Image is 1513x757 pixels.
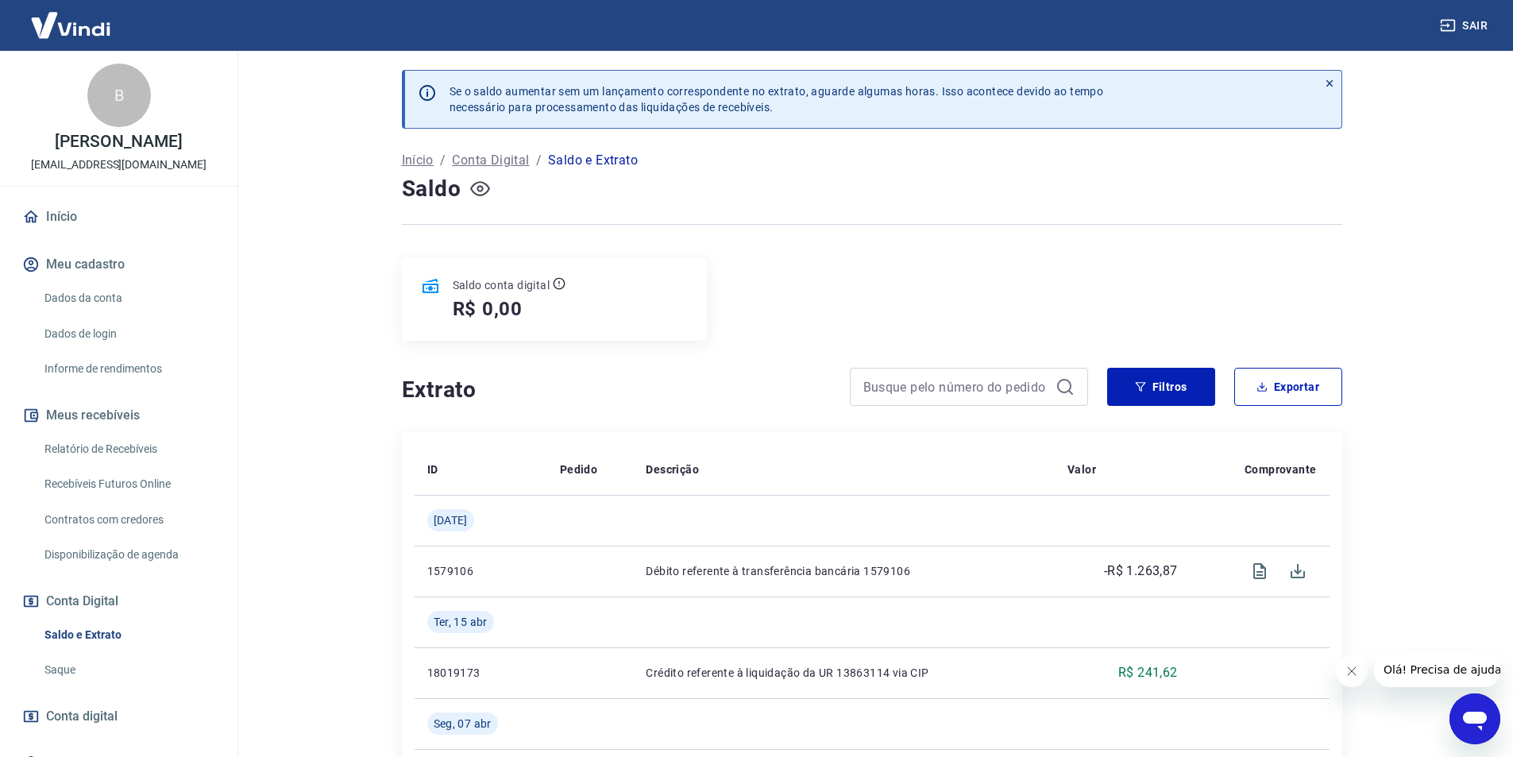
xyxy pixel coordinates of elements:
[38,654,218,686] a: Saque
[427,665,535,681] p: 18019173
[46,705,118,728] span: Conta digital
[1336,655,1368,687] iframe: Fechar mensagem
[38,619,218,651] a: Saldo e Extrato
[19,699,218,734] a: Conta digital
[1374,652,1500,687] iframe: Mensagem da empresa
[560,462,597,477] p: Pedido
[19,247,218,282] button: Meu cadastro
[453,277,550,293] p: Saldo conta digital
[646,665,1042,681] p: Crédito referente à liquidação da UR 13863114 via CIP
[427,462,438,477] p: ID
[55,133,182,150] p: [PERSON_NAME]
[38,504,218,536] a: Contratos com credores
[38,318,218,350] a: Dados de login
[31,156,206,173] p: [EMAIL_ADDRESS][DOMAIN_NAME]
[1449,693,1500,744] iframe: Botão para abrir a janela de mensagens
[1279,552,1317,590] span: Download
[434,512,468,528] span: [DATE]
[87,64,151,127] div: B
[402,374,831,406] h4: Extrato
[453,296,523,322] h5: R$ 0,00
[646,462,699,477] p: Descrição
[1104,562,1178,581] p: -R$ 1.263,87
[646,563,1042,579] p: Débito referente à transferência bancária 1579106
[434,614,488,630] span: Ter, 15 abr
[19,1,122,49] img: Vindi
[427,563,535,579] p: 1579106
[450,83,1104,115] p: Se o saldo aumentar sem um lançamento correspondente no extrato, aguarde algumas horas. Isso acon...
[1067,462,1096,477] p: Valor
[1437,11,1494,41] button: Sair
[1107,368,1215,406] button: Filtros
[19,584,218,619] button: Conta Digital
[19,398,218,433] button: Meus recebíveis
[402,151,434,170] a: Início
[536,151,542,170] p: /
[10,11,133,24] span: Olá! Precisa de ajuda?
[402,173,461,205] h4: Saldo
[38,433,218,465] a: Relatório de Recebíveis
[1234,368,1342,406] button: Exportar
[863,375,1049,399] input: Busque pelo número do pedido
[38,468,218,500] a: Recebíveis Futuros Online
[548,151,638,170] p: Saldo e Extrato
[38,539,218,571] a: Disponibilização de agenda
[440,151,446,170] p: /
[1245,462,1316,477] p: Comprovante
[19,199,218,234] a: Início
[38,282,218,315] a: Dados da conta
[1118,663,1178,682] p: R$ 241,62
[38,353,218,385] a: Informe de rendimentos
[1241,552,1279,590] span: Visualizar
[452,151,529,170] a: Conta Digital
[434,716,492,732] span: Seg, 07 abr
